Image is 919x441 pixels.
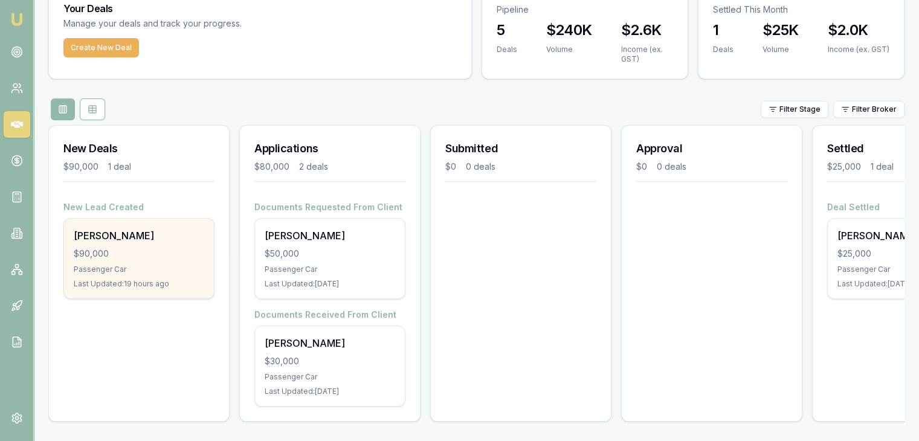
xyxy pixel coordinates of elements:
div: [PERSON_NAME] [265,336,395,350]
h3: Submitted [445,140,596,157]
h3: New Deals [63,140,214,157]
h3: 5 [497,21,517,40]
div: $80,000 [254,161,289,173]
div: $30,000 [265,355,395,367]
div: Passenger Car [265,265,395,274]
button: Filter Stage [761,101,828,118]
span: Filter Stage [779,105,821,114]
div: 0 deals [466,161,495,173]
h3: $240K [546,21,592,40]
div: 1 deal [108,161,131,173]
div: Deals [497,45,517,54]
div: Passenger Car [74,265,204,274]
h3: $2.6K [621,21,673,40]
div: Last Updated: [DATE] [265,387,395,396]
div: 2 deals [299,161,328,173]
img: emu-icon-u.png [10,12,24,27]
div: Income (ex. GST) [621,45,673,64]
h3: Applications [254,140,405,157]
div: Passenger Car [265,372,395,382]
h3: $25K [763,21,799,40]
div: Deals [713,45,734,54]
h3: Your Deals [63,4,457,13]
div: $25,000 [827,161,861,173]
div: Volume [546,45,592,54]
h3: 1 [713,21,734,40]
div: [PERSON_NAME] [265,228,395,243]
div: $90,000 [74,248,204,260]
div: Last Updated: [DATE] [265,279,395,289]
div: Last Updated: 19 hours ago [74,279,204,289]
span: Filter Broker [852,105,897,114]
button: Create New Deal [63,38,139,57]
div: Income (ex. GST) [827,45,889,54]
h3: Approval [636,140,787,157]
div: Volume [763,45,799,54]
h4: Documents Requested From Client [254,201,405,213]
div: $0 [636,161,647,173]
p: Settled This Month [713,4,889,16]
h4: Documents Received From Client [254,309,405,321]
button: Filter Broker [833,101,904,118]
div: $0 [445,161,456,173]
div: 1 deal [871,161,894,173]
div: [PERSON_NAME] [74,228,204,243]
p: Manage your deals and track your progress. [63,17,373,31]
h3: $2.0K [827,21,889,40]
p: Pipeline [497,4,673,16]
h4: New Lead Created [63,201,214,213]
div: 0 deals [657,161,686,173]
div: $50,000 [265,248,395,260]
div: $90,000 [63,161,98,173]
